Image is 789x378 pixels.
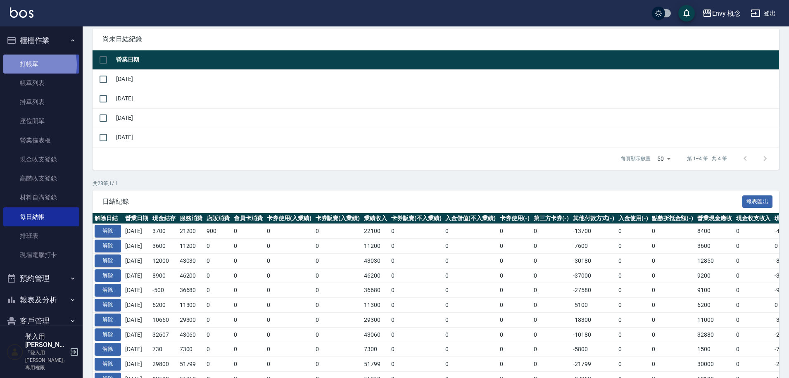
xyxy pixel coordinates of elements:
span: 尚未日結紀錄 [102,35,769,43]
td: 0 [265,253,314,268]
button: 解除 [95,314,121,326]
td: 0 [232,298,265,313]
td: 0 [265,224,314,239]
td: 0 [314,312,362,327]
td: 0 [389,342,444,357]
td: 0 [443,239,498,254]
td: 900 [204,224,232,239]
td: 0 [314,253,362,268]
td: [DATE] [114,128,779,147]
td: 0 [734,357,773,372]
td: 46200 [178,268,205,283]
td: 0 [389,224,444,239]
td: [DATE] [123,224,150,239]
td: -27580 [571,283,616,298]
th: 營業日期 [123,213,150,224]
td: 0 [532,283,571,298]
a: 帳單列表 [3,74,79,93]
td: 0 [265,357,314,372]
td: 0 [389,327,444,342]
td: 0 [532,253,571,268]
td: 10660 [150,312,178,327]
td: 0 [734,312,773,327]
th: 卡券使用(-) [498,213,532,224]
a: 高階收支登錄 [3,169,79,188]
td: 0 [498,268,532,283]
td: 0 [314,224,362,239]
img: Person [7,344,23,360]
td: 0 [265,342,314,357]
td: 0 [232,357,265,372]
td: 0 [734,298,773,313]
td: [DATE] [123,357,150,372]
a: 每日結帳 [3,207,79,226]
td: 0 [232,239,265,254]
td: 3700 [150,224,178,239]
td: 0 [265,327,314,342]
td: 36680 [178,283,205,298]
div: 50 [654,147,674,170]
td: 0 [616,253,650,268]
td: 0 [389,239,444,254]
td: 36680 [362,283,389,298]
td: 0 [204,342,232,357]
td: 29300 [178,312,205,327]
a: 現金收支登錄 [3,150,79,169]
td: -13700 [571,224,616,239]
th: 營業日期 [114,50,779,70]
td: 0 [443,253,498,268]
td: 51799 [178,357,205,372]
th: 業績收入 [362,213,389,224]
td: 0 [204,357,232,372]
td: [DATE] [114,108,779,128]
td: 1500 [695,342,734,357]
th: 入金使用(-) [616,213,650,224]
td: 0 [650,298,695,313]
td: 0 [265,283,314,298]
td: 0 [616,357,650,372]
button: 解除 [95,343,121,356]
span: 日結紀錄 [102,197,742,206]
td: 3600 [150,239,178,254]
td: 0 [443,283,498,298]
a: 打帳單 [3,55,79,74]
td: 0 [734,283,773,298]
td: 0 [443,342,498,357]
button: 解除 [95,328,121,341]
td: 0 [498,253,532,268]
th: 點數折抵金額(-) [650,213,695,224]
a: 掛單列表 [3,93,79,112]
button: 解除 [95,240,121,252]
p: 每頁顯示數量 [621,155,651,162]
td: 30000 [695,357,734,372]
td: 21200 [178,224,205,239]
th: 卡券使用(入業績) [265,213,314,224]
td: 0 [314,298,362,313]
td: [DATE] [123,283,150,298]
td: 0 [232,342,265,357]
button: 客戶管理 [3,310,79,332]
td: 0 [498,357,532,372]
img: Logo [10,7,33,18]
th: 卡券販賣(不入業績) [389,213,444,224]
td: 0 [734,342,773,357]
td: 12000 [150,253,178,268]
td: 29300 [362,312,389,327]
th: 現金收支收入 [734,213,773,224]
td: 0 [443,357,498,372]
button: save [678,5,695,21]
button: 預約管理 [3,268,79,289]
td: 12850 [695,253,734,268]
td: 0 [265,268,314,283]
td: 0 [204,253,232,268]
td: 9200 [695,268,734,283]
td: 0 [314,342,362,357]
td: 0 [532,357,571,372]
td: 0 [204,298,232,313]
td: 0 [232,224,265,239]
td: 0 [650,224,695,239]
td: 6200 [150,298,178,313]
button: 解除 [95,254,121,267]
button: 解除 [95,284,121,297]
td: [DATE] [114,89,779,108]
